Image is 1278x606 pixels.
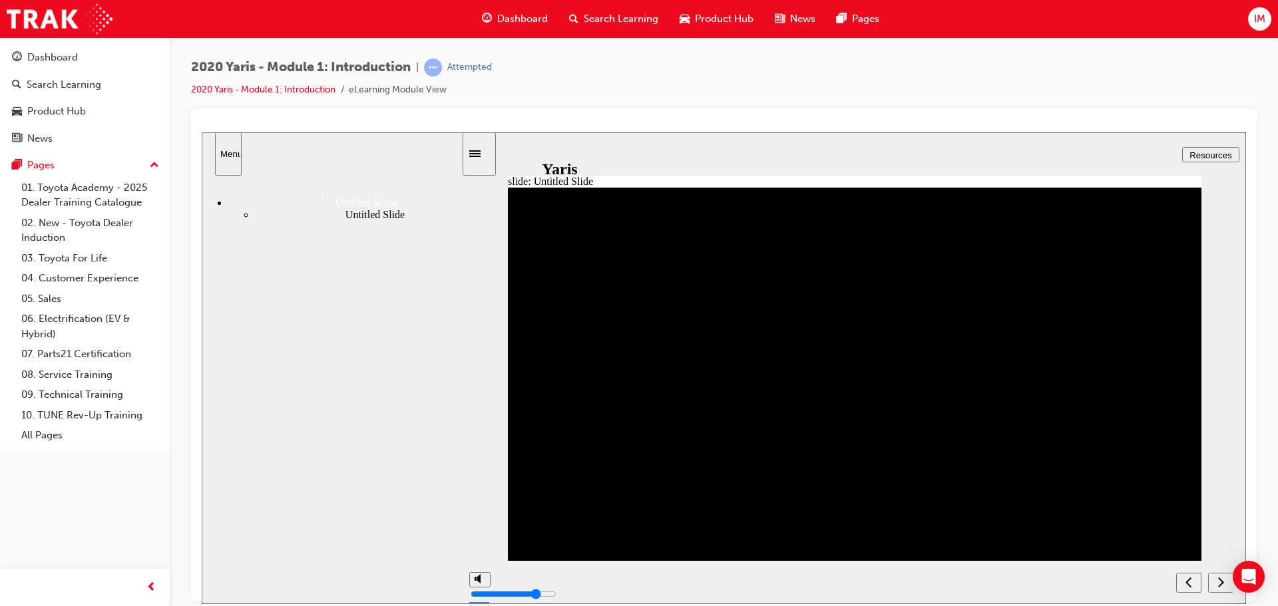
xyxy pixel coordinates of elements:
[16,405,164,426] a: 10. TUNE Rev-Up Training
[16,344,164,365] a: 07. Parts21 Certification
[5,99,164,124] a: Product Hub
[5,126,164,151] a: News
[669,5,764,33] a: car-iconProduct Hub
[16,248,164,269] a: 03. Toyota For Life
[5,43,164,153] button: DashboardSearch LearningProduct HubNews
[7,4,112,34] img: Trak
[424,59,442,76] span: learningRecordVerb_ATTEMPT-icon
[416,60,419,75] span: |
[837,11,847,27] span: pages-icon
[150,157,159,174] span: up-icon
[1233,561,1265,593] div: Open Intercom Messenger
[5,153,164,178] button: Pages
[146,579,156,596] span: prev-icon
[826,5,890,33] a: pages-iconPages
[12,106,22,118] span: car-icon
[497,11,548,27] span: Dashboard
[1006,440,1032,460] button: next
[852,11,879,27] span: Pages
[584,11,658,27] span: Search Learning
[680,11,690,27] span: car-icon
[447,61,492,74] div: Attempted
[558,5,669,33] a: search-iconSearch Learning
[5,45,164,70] a: Dashboard
[12,79,21,91] span: search-icon
[19,17,35,27] div: Menu
[482,11,492,27] span: guage-icon
[16,178,164,213] a: 01. Toyota Academy - 2025 Dealer Training Catalogue
[27,131,53,146] div: News
[775,11,785,27] span: news-icon
[269,456,355,467] input: volume
[12,52,22,64] span: guage-icon
[27,54,261,76] div: Untitled Scene
[16,289,164,309] a: 05. Sales
[27,77,101,92] div: Search Learning
[268,440,289,455] button: volume
[974,428,1031,472] nav: slide navigation
[988,18,1030,28] span: Resources
[764,5,826,33] a: news-iconNews
[16,425,164,446] a: All Pages
[569,11,578,27] span: search-icon
[974,440,1000,460] button: previous
[471,5,558,33] a: guage-iconDashboard
[16,213,164,248] a: 02. New - Toyota Dealer Induction
[16,384,164,405] a: 09. Technical Training
[349,82,447,98] li: eLearning Module View
[790,11,815,27] span: News
[1254,11,1265,27] span: IM
[16,309,164,344] a: 06. Electrification (EV & Hybrid)
[191,84,335,95] a: 2020 Yaris - Module 1: Introduction
[268,428,288,472] div: misc controls
[191,60,411,75] span: 2020 Yaris - Module 1: Introduction
[53,76,261,88] div: Untitled Slide
[27,104,86,119] div: Product Hub
[980,15,1038,30] button: Resources
[12,160,22,172] span: pages-icon
[27,50,78,65] div: Dashboard
[695,11,753,27] span: Product Hub
[12,133,22,145] span: news-icon
[5,73,164,97] a: Search Learning
[16,365,164,385] a: 08. Service Training
[16,268,164,289] a: 04. Customer Experience
[27,158,55,173] div: Pages
[1248,7,1271,31] button: IM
